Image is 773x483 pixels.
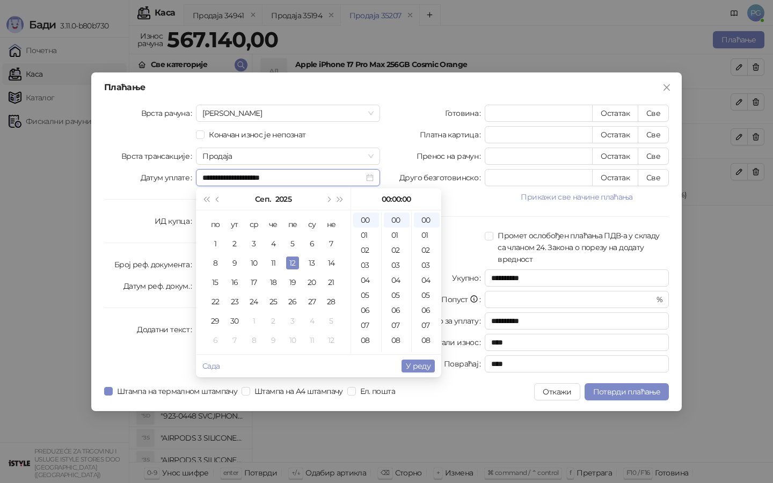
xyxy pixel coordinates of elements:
label: Укупно за уплату [417,312,485,330]
div: 00:00:00 [355,188,437,210]
div: 5 [325,314,338,327]
td: 2025-09-12 [283,253,302,273]
div: 25 [267,295,280,308]
button: Изабери месец [255,188,271,210]
td: 2025-10-04 [302,311,322,331]
td: 2025-09-14 [322,253,341,273]
label: Преостали износ [414,334,485,351]
div: 14 [325,257,338,269]
a: Сада [202,361,220,371]
div: 10 [286,334,299,347]
td: 2025-09-05 [283,234,302,253]
div: 02 [384,243,410,258]
label: Пренос на рачун [417,148,485,165]
span: Close [658,83,675,92]
span: Штампа на термалном штампачу [113,385,242,397]
span: Продаја [202,148,374,164]
div: 08 [384,333,410,348]
span: Промет ослобођен плаћања ПДВ-а у складу са чланом 24. Закона о порезу на додату вредност [493,230,669,265]
th: по [206,215,225,234]
button: У реду [402,360,435,372]
td: 2025-09-01 [206,234,225,253]
div: 8 [209,257,222,269]
label: Друго безготовинско [399,169,485,186]
div: 30 [228,314,241,327]
button: Остатак [592,105,638,122]
td: 2025-09-24 [244,292,264,311]
td: 2025-09-27 [302,292,322,311]
div: 8 [247,334,260,347]
div: 17 [247,276,260,289]
td: 2025-09-15 [206,273,225,292]
div: 2 [267,314,280,327]
div: 24 [247,295,260,308]
div: 1 [209,237,222,250]
td: 2025-09-26 [283,292,302,311]
td: 2025-09-13 [302,253,322,273]
div: 2 [228,237,241,250]
button: Close [658,79,675,96]
div: 09 [384,348,410,363]
span: close [662,83,671,92]
td: 2025-09-06 [302,234,322,253]
input: Попуст [491,291,654,308]
th: не [322,215,341,234]
button: Следећа година (Control + right) [334,188,346,210]
span: Ел. пошта [356,385,399,397]
div: 01 [384,228,410,243]
div: 21 [325,276,338,289]
div: 19 [286,276,299,289]
span: Штампа на А4 штампачу [250,385,347,397]
td: 2025-09-28 [322,292,341,311]
div: 23 [228,295,241,308]
td: 2025-09-19 [283,273,302,292]
label: Датум уплате [141,169,196,186]
label: Готовина [445,105,485,122]
div: 7 [325,237,338,250]
span: У реду [406,361,431,371]
div: 00 [384,213,410,228]
label: Врста трансакције [121,148,196,165]
div: 10 [247,257,260,269]
td: 2025-10-03 [283,311,302,331]
div: 18 [267,276,280,289]
td: 2025-09-30 [225,311,244,331]
div: 07 [353,318,379,333]
div: 6 [209,334,222,347]
th: су [302,215,322,234]
div: 06 [414,303,440,318]
button: Изабери годину [275,188,291,210]
td: 2025-09-04 [264,234,283,253]
div: 00 [414,213,440,228]
div: 28 [325,295,338,308]
div: 16 [228,276,241,289]
div: 07 [384,318,410,333]
label: Попуст [441,291,485,308]
div: 02 [353,243,379,258]
label: Број реф. документа [114,256,196,273]
td: 2025-09-11 [264,253,283,273]
div: 22 [209,295,222,308]
td: 2025-09-16 [225,273,244,292]
div: 7 [228,334,241,347]
td: 2025-09-07 [322,234,341,253]
label: Датум реф. докум. [123,277,196,295]
td: 2025-09-10 [244,253,264,273]
button: Све [638,169,669,186]
span: Аванс [202,105,374,121]
label: Платна картица [420,126,485,143]
div: 06 [353,303,379,318]
th: че [264,215,283,234]
label: ИД купца [155,213,196,230]
div: 04 [414,273,440,288]
div: 02 [414,243,440,258]
div: 3 [286,314,299,327]
td: 2025-09-29 [206,311,225,331]
div: 00 [353,213,379,228]
div: 04 [384,273,410,288]
div: 11 [267,257,280,269]
td: 2025-10-06 [206,331,225,350]
button: Претходни месец (PageUp) [212,188,224,210]
td: 2025-10-02 [264,311,283,331]
th: ут [225,215,244,234]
